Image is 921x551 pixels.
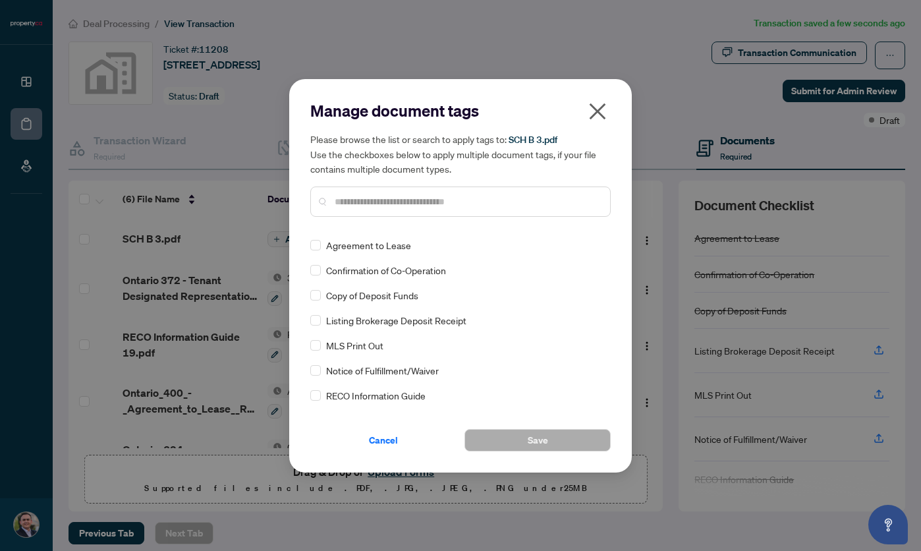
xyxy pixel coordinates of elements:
button: Cancel [310,429,457,451]
span: RECO Information Guide [326,388,426,403]
button: Save [464,429,611,451]
button: Open asap [868,505,908,544]
span: Notice of Fulfillment/Waiver [326,363,439,378]
span: Listing Brokerage Deposit Receipt [326,313,466,328]
span: Agreement to Lease [326,238,411,252]
h5: Please browse the list or search to apply tags to: Use the checkboxes below to apply multiple doc... [310,132,611,176]
span: SCH B 3.pdf [509,134,557,146]
span: MLS Print Out [326,338,383,353]
span: Copy of Deposit Funds [326,288,418,303]
h2: Manage document tags [310,100,611,121]
span: Cancel [369,430,398,451]
span: Confirmation of Co-Operation [326,263,446,277]
span: close [587,101,608,122]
